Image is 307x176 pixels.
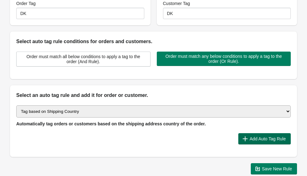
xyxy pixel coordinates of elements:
[16,38,291,45] h2: Select auto tag rule conditions for orders and customers.
[162,54,286,64] span: Order must match any below conditions to apply a tag to the order (Or Rule).
[22,54,145,64] span: Order must match all below conditions to apply a tag to the order (And Rule).
[262,166,292,171] span: Save New Rule
[16,0,36,7] label: Order Tag
[250,136,286,141] span: Add Auto Tag Rule
[157,52,291,66] button: Order must match any below conditions to apply a tag to the order (Or Rule).
[251,163,297,174] button: Save New Rule
[16,121,206,126] span: Automatically tag orders or customers based on the shipping address country of the order.
[238,133,291,144] button: Add Auto Tag Rule
[16,92,291,99] h2: Select an auto tag rule and add it for order or customer.
[163,0,190,7] label: Customer Tag
[16,52,151,67] button: Order must match all below conditions to apply a tag to the order (And Rule).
